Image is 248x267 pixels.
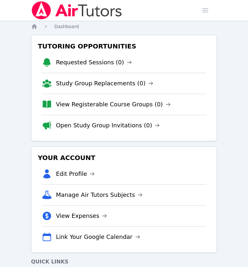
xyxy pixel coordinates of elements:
h3: Tutoring Opportunities [37,40,211,52]
h4: Quick Links [31,258,217,266]
a: Requested Sessions (0) [56,58,132,67]
a: View Expenses [56,211,107,220]
a: Edit Profile [56,169,95,178]
img: Air Tutors [31,1,123,19]
a: Dashboard [54,23,79,30]
a: View Registerable Course Groups (0) [56,100,171,109]
a: Study Group Replacements (0) [56,79,153,88]
nav: Breadcrumb [31,23,217,30]
a: Manage Air Tutors Subjects [56,190,143,199]
h3: Your Account [37,152,211,164]
a: Open Study Group Invitations (0) [56,121,160,130]
span: Dashboard [54,24,79,29]
a: Link Your Google Calendar [56,232,140,241]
